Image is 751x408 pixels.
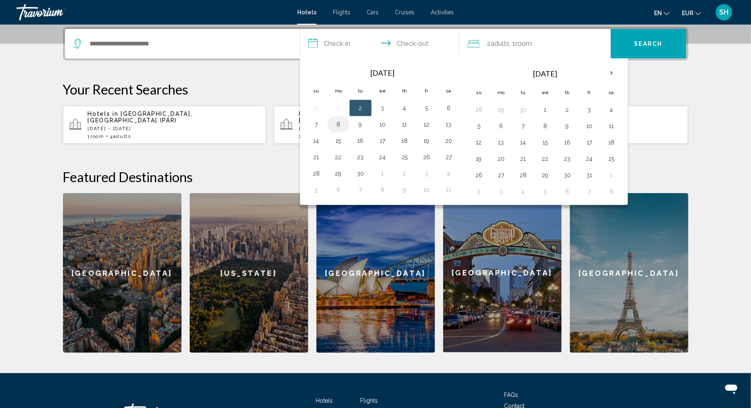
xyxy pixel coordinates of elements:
[539,120,552,132] button: Day 8
[420,102,433,114] button: Day 5
[398,151,411,163] button: Day 25
[517,153,530,165] button: Day 21
[88,126,260,131] p: [DATE] - [DATE]
[299,133,315,139] span: 1
[354,102,367,114] button: Day 2
[561,104,574,115] button: Day 2
[63,81,688,97] p: Your Recent Searches
[539,169,552,181] button: Day 29
[63,193,182,353] a: [GEOGRAPHIC_DATA]
[495,169,508,181] button: Day 27
[376,184,389,196] button: Day 8
[442,151,455,163] button: Day 27
[420,135,433,147] button: Day 19
[443,193,562,353] a: [GEOGRAPHIC_DATA]
[473,153,486,165] button: Day 19
[398,119,411,130] button: Day 11
[605,186,618,197] button: Day 8
[299,110,404,124] span: [GEOGRAPHIC_DATA], [GEOGRAPHIC_DATA] (PAR)
[442,102,455,114] button: Day 6
[583,120,596,132] button: Day 10
[442,135,455,147] button: Day 20
[605,137,618,148] button: Day 18
[398,184,411,196] button: Day 9
[516,40,532,47] span: Room
[561,169,574,181] button: Day 30
[333,9,350,16] a: Flights
[354,184,367,196] button: Day 7
[443,193,562,352] div: [GEOGRAPHIC_DATA]
[539,137,552,148] button: Day 15
[63,106,266,144] button: Hotels in [GEOGRAPHIC_DATA], [GEOGRAPHIC_DATA] (PAR)[DATE] - [DATE]1Room4Adults
[310,168,323,179] button: Day 28
[367,9,379,16] a: Cars
[310,135,323,147] button: Day 14
[354,151,367,163] button: Day 23
[190,193,308,353] a: [US_STATE]
[376,119,389,130] button: Day 10
[561,120,574,132] button: Day 9
[354,135,367,147] button: Day 16
[310,184,323,196] button: Day 5
[310,151,323,163] button: Day 21
[354,119,367,130] button: Day 9
[297,9,316,16] a: Hotels
[398,168,411,179] button: Day 2
[718,375,744,401] iframe: Button to launch messaging window
[395,9,415,16] span: Cruises
[605,169,618,181] button: Day 1
[634,41,663,47] span: Search
[473,120,486,132] button: Day 5
[495,186,508,197] button: Day 3
[332,119,345,130] button: Day 8
[605,104,618,115] button: Day 4
[376,151,389,163] button: Day 24
[327,64,438,82] th: [DATE]
[487,38,510,50] span: 2
[442,168,455,179] button: Day 4
[299,110,330,117] span: Hotels in
[583,137,596,148] button: Day 17
[720,8,729,16] span: SH
[310,102,323,114] button: Day 31
[398,135,411,147] button: Day 18
[420,151,433,163] button: Day 26
[332,102,345,114] button: Day 1
[360,397,378,404] a: Flights
[63,169,688,185] h2: Featured Destinations
[504,392,518,398] a: FAQs
[583,169,596,181] button: Day 31
[332,151,345,163] button: Day 22
[442,119,455,130] button: Day 13
[398,102,411,114] button: Day 4
[601,64,623,83] button: Next month
[420,184,433,196] button: Day 10
[510,38,532,50] span: , 1
[431,9,454,16] span: Activities
[473,169,486,181] button: Day 26
[517,137,530,148] button: Day 14
[300,29,460,59] button: Check in and out dates
[332,168,345,179] button: Day 29
[654,7,670,19] button: Change language
[442,184,455,196] button: Day 11
[88,110,193,124] span: [GEOGRAPHIC_DATA], [GEOGRAPHIC_DATA] (PAR)
[490,64,601,83] th: [DATE]
[517,120,530,132] button: Day 7
[299,126,471,131] p: [DATE] - [DATE]
[605,153,618,165] button: Day 25
[316,193,435,353] a: [GEOGRAPHIC_DATA]
[682,10,693,16] span: EUR
[473,137,486,148] button: Day 12
[90,133,104,139] span: Room
[376,102,389,114] button: Day 3
[332,184,345,196] button: Day 6
[570,193,688,353] div: [GEOGRAPHIC_DATA]
[713,4,735,21] button: User Menu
